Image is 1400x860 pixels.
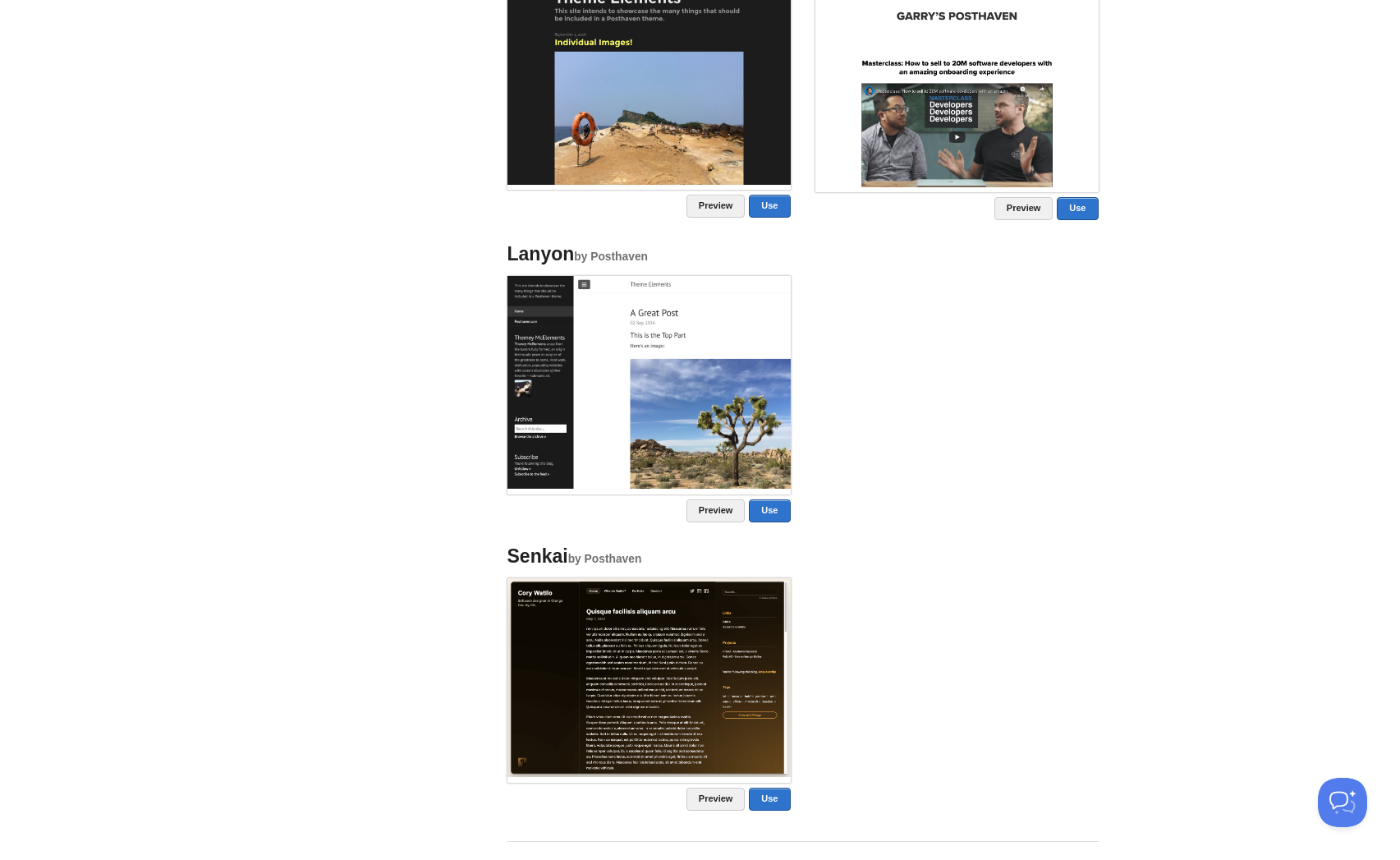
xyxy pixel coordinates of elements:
[686,788,746,811] a: Preview
[749,499,790,522] a: Use
[686,195,746,218] a: Preview
[749,788,790,811] a: Use
[507,276,791,489] img: Screenshot
[1318,778,1367,827] iframe: Help Scout Beacon - Open
[686,499,746,522] a: Preview
[507,578,791,777] img: Screenshot
[749,195,790,218] a: Use
[507,244,791,264] h4: Lanyon
[568,553,642,565] small: by Posthaven
[1057,197,1098,220] a: Use
[994,197,1053,220] a: Preview
[507,546,791,567] h4: Senkai
[574,251,648,263] small: by Posthaven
